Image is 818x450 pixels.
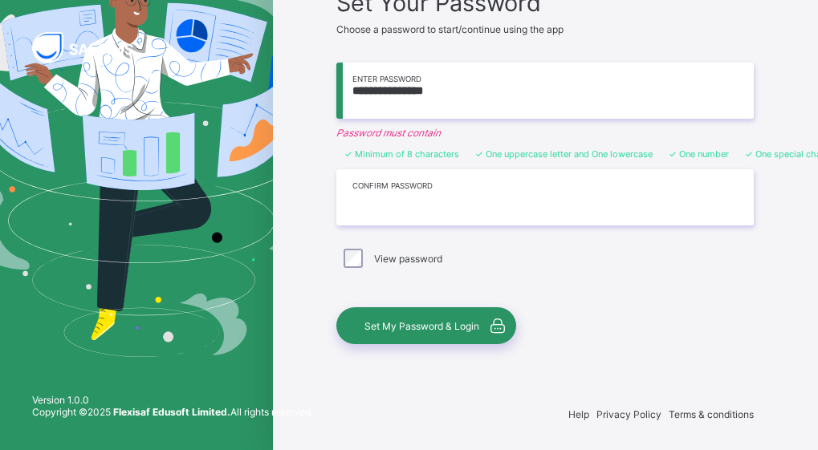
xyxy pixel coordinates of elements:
span: Help [568,408,589,420]
li: Minimum of 8 characters [344,148,459,160]
li: One uppercase letter and One lowercase [475,148,653,160]
strong: Flexisaf Edusoft Limited. [113,406,230,418]
img: SAFSIMS Logo [32,32,153,63]
label: View password [374,253,442,265]
span: Set My Password & Login [364,320,479,332]
span: Copyright © 2025 All rights reserved. [32,406,313,418]
em: Password must contain [336,127,754,139]
span: Privacy Policy [596,408,661,420]
span: Terms & conditions [669,408,754,420]
span: Choose a password to start/continue using the app [336,23,564,35]
li: One number [669,148,729,160]
span: Version 1.0.0 [32,394,313,406]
